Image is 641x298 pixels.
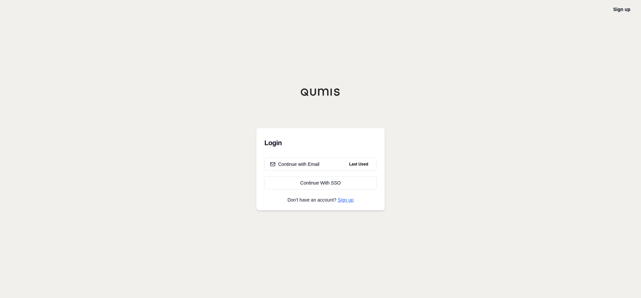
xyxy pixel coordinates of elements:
[347,160,371,168] span: Last Used
[270,180,371,186] div: Continue With SSO
[270,161,319,168] div: Continue with Email
[264,158,377,171] button: Continue with EmailLast Used
[264,136,377,150] h3: Login
[264,176,377,190] a: Continue With SSO
[264,198,377,202] p: Don't have an account?
[300,88,341,96] img: Qumis
[613,7,630,12] a: Sign up
[338,197,354,203] a: Sign up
